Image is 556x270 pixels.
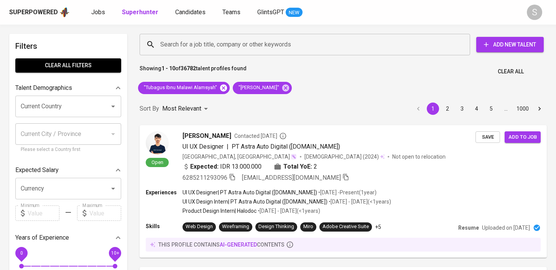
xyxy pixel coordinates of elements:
nav: pagination navigation [411,103,547,115]
span: GlintsGPT [257,8,284,16]
div: Talent Demographics [15,80,121,96]
button: Add New Talent [476,37,544,52]
p: Skills [146,222,183,230]
button: Go to page 2 [441,103,454,115]
button: Clear All [495,65,527,79]
div: Adobe Creative Suite [322,223,369,230]
p: • [DATE] - [DATE] ( <1 years ) [327,198,391,205]
input: Value [89,205,121,221]
span: [PERSON_NAME] [183,131,231,141]
button: page 1 [427,103,439,115]
p: Uploaded on [DATE] [482,224,530,232]
p: Showing of talent profiles found [140,65,247,79]
div: IDR 13.000.000 [183,162,262,171]
span: NEW [286,9,303,17]
span: UI UX Designer [183,143,224,150]
span: Teams [222,8,240,16]
div: Miro [303,223,313,230]
span: Save [479,133,496,142]
b: 36782 [181,65,196,71]
b: Expected: [190,162,219,171]
button: Clear All filters [15,58,121,73]
p: UI UX Designer | PT Astra Auto Digital ([DOMAIN_NAME]) [183,189,317,196]
button: Go to page 5 [485,103,497,115]
span: Candidates [175,8,206,16]
span: Clear All [498,67,524,76]
span: 0 [20,250,23,256]
button: Go to page 1000 [514,103,531,115]
p: Experiences [146,189,183,196]
p: +5 [375,223,381,231]
p: • [DATE] - [DATE] ( <1 years ) [257,207,320,215]
button: Add to job [505,131,541,143]
p: Please select a Country first [21,146,116,154]
b: 1 - 10 [161,65,175,71]
span: Add to job [508,133,537,142]
span: | [227,142,229,151]
span: [DEMOGRAPHIC_DATA] [304,153,363,161]
p: Sort By [140,104,159,113]
input: Value [28,205,59,221]
a: Open[PERSON_NAME]Contacted [DATE]UI UX Designer|PT Astra Auto Digital ([DOMAIN_NAME])[GEOGRAPHIC_... [140,125,547,258]
span: Clear All filters [21,61,115,70]
button: Go to page 3 [456,103,468,115]
span: "[PERSON_NAME]" [233,84,284,91]
a: Jobs [91,8,107,17]
span: Jobs [91,8,105,16]
button: Open [108,101,118,112]
p: Most Relevant [162,104,201,113]
span: 6285211293096 [183,174,227,181]
img: af49522855ca498b2f12d784b7fdcc70.jpg [146,131,169,154]
p: Resume [458,224,479,232]
div: S [527,5,542,20]
span: AI-generated [220,242,257,248]
button: Go to next page [533,103,546,115]
h6: Filters [15,40,121,52]
div: (2024) [304,153,385,161]
img: magic_wand.svg [291,154,297,160]
p: Years of Experience [15,233,69,242]
span: 10+ [111,250,119,256]
span: "Tubagus Ibnu Malawi Alamsyah" [138,84,222,91]
button: Save [475,131,500,143]
div: Wireframing [222,223,249,230]
div: [GEOGRAPHIC_DATA], [GEOGRAPHIC_DATA] [183,153,297,161]
button: Go to page 4 [470,103,483,115]
span: PT Astra Auto Digital ([DOMAIN_NAME]) [232,143,340,150]
p: Product Design Intern | Halodoc [183,207,257,215]
div: Superpowered [9,8,58,17]
span: Open [148,159,166,166]
div: Web Design [186,223,213,230]
span: 2 [314,162,317,171]
a: GlintsGPT NEW [257,8,303,17]
div: Years of Experience [15,230,121,245]
p: Talent Demographics [15,83,72,93]
p: • [DATE] - Present ( 1 year ) [317,189,377,196]
div: Most Relevant [162,102,211,116]
img: app logo [59,7,70,18]
b: Total YoE: [283,162,312,171]
a: Candidates [175,8,207,17]
a: Superpoweredapp logo [9,7,70,18]
div: Expected Salary [15,162,121,178]
button: Open [108,183,118,194]
a: Teams [222,8,242,17]
b: Superhunter [122,8,158,16]
p: Expected Salary [15,166,59,175]
span: Contacted [DATE] [234,132,287,140]
div: … [500,105,512,113]
p: this profile contains contents [158,241,285,248]
div: "Tubagus Ibnu Malawi Alamsyah" [138,82,230,94]
p: UI UX Design Intern | PT Astra Auto Digital ([DOMAIN_NAME]) [183,198,327,205]
p: Not open to relocation [392,153,446,161]
svg: By Batam recruiter [279,132,287,140]
a: Superhunter [122,8,160,17]
span: Add New Talent [482,40,538,50]
span: [EMAIL_ADDRESS][DOMAIN_NAME] [242,174,341,181]
div: "[PERSON_NAME]" [233,82,292,94]
div: Design Thinking [258,223,294,230]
